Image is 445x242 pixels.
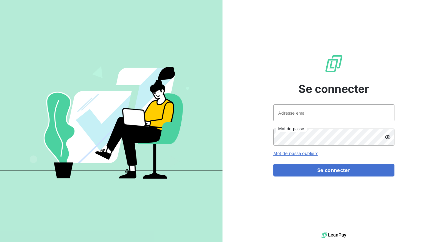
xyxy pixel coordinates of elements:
[324,54,344,73] img: Logo LeanPay
[273,164,394,176] button: Se connecter
[273,104,394,121] input: placeholder
[298,81,369,97] span: Se connecter
[273,151,318,156] a: Mot de passe oublié ?
[321,230,346,240] img: logo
